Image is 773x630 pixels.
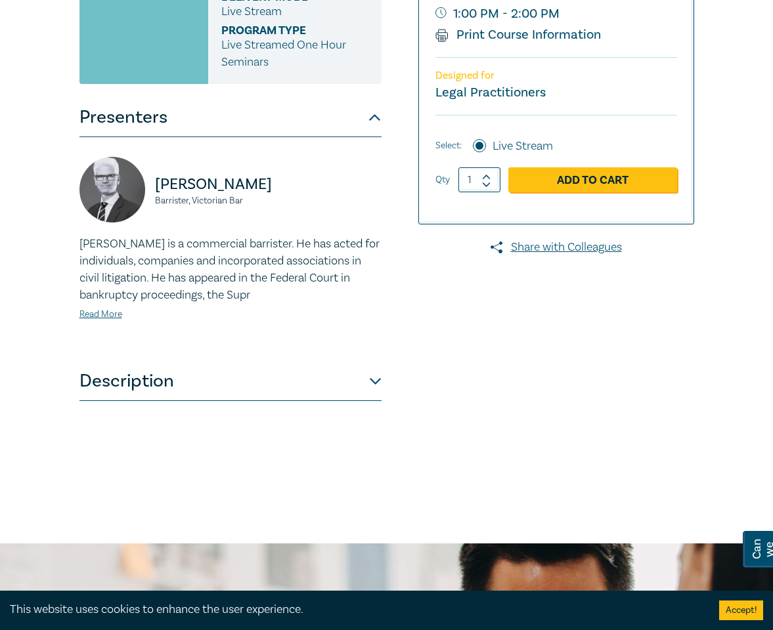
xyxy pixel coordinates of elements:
input: 1 [458,167,500,192]
label: Qty [435,173,450,187]
p: [PERSON_NAME] [155,174,382,195]
span: Live Stream [221,4,282,19]
small: Legal Practitioners [435,84,546,101]
a: Print Course Information [435,26,602,43]
a: Read More [79,308,122,320]
span: Program type [221,24,343,37]
div: This website uses cookies to enhance the user experience. [10,601,699,618]
a: Share with Colleagues [418,239,694,256]
button: Presenters [79,98,382,137]
button: Accept cookies [719,600,763,620]
p: Live Streamed One Hour Seminars [221,37,368,71]
small: 1:00 PM - 2:00 PM [435,3,677,24]
span: Select: [435,138,462,153]
small: Barrister, Victorian Bar [155,196,382,205]
label: Live Stream [493,138,553,155]
p: [PERSON_NAME] is a commercial barrister. He has acted for individuals, companies and incorporated... [79,236,382,304]
p: Designed for [435,70,677,82]
img: https://s3.ap-southeast-2.amazonaws.com/leo-cussen-store-production-content/Contacts/Warren%20Smi... [79,157,145,222]
a: Add to Cart [508,167,677,192]
button: Description [79,362,382,401]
